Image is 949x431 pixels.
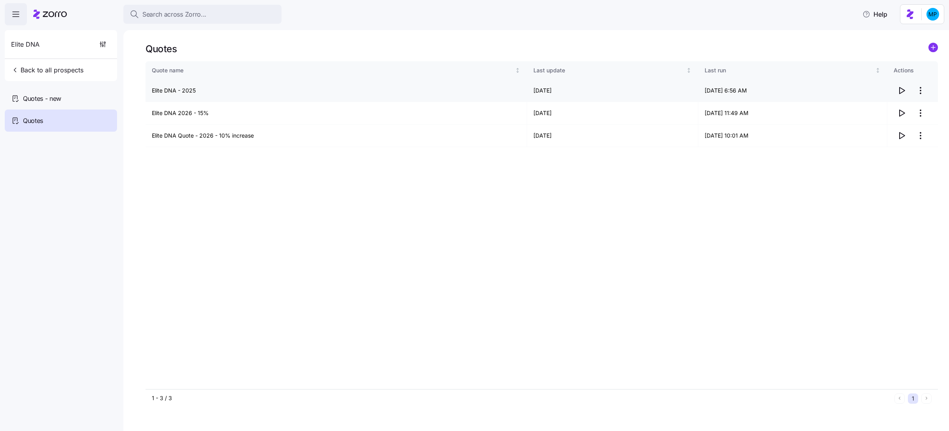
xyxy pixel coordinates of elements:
[856,6,894,22] button: Help
[5,87,117,110] a: Quotes - new
[875,68,881,73] div: Not sorted
[146,125,527,147] td: Elite DNA Quote - 2026 - 10% increase
[533,66,684,75] div: Last update
[894,393,905,404] button: Previous page
[705,66,873,75] div: Last run
[11,65,83,75] span: Back to all prospects
[527,125,698,147] td: [DATE]
[698,125,887,147] td: [DATE] 10:01 AM
[686,68,692,73] div: Not sorted
[921,393,932,404] button: Next page
[142,9,206,19] span: Search across Zorro...
[146,102,527,125] td: Elite DNA 2026 - 15%
[123,5,282,24] button: Search across Zorro...
[928,43,938,55] a: add icon
[894,66,932,75] div: Actions
[23,94,61,104] span: Quotes - new
[928,43,938,52] svg: add icon
[152,66,514,75] div: Quote name
[146,61,527,79] th: Quote nameNot sorted
[862,9,887,19] span: Help
[146,79,527,102] td: Elite DNA - 2025
[11,40,40,49] span: Elite DNA
[527,79,698,102] td: [DATE]
[698,102,887,125] td: [DATE] 11:49 AM
[146,43,177,55] h1: Quotes
[926,8,939,21] img: b954e4dfce0f5620b9225907d0f7229f
[527,61,698,79] th: Last updateNot sorted
[908,393,918,404] button: 1
[23,116,43,126] span: Quotes
[698,61,887,79] th: Last runNot sorted
[5,110,117,132] a: Quotes
[515,68,520,73] div: Not sorted
[8,62,87,78] button: Back to all prospects
[527,102,698,125] td: [DATE]
[698,79,887,102] td: [DATE] 6:56 AM
[152,394,891,402] div: 1 - 3 / 3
